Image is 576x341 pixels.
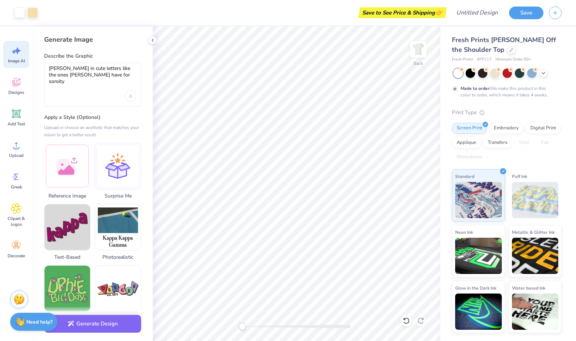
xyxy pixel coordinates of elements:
[95,266,141,311] img: 80s & 90s
[11,184,22,190] span: Greek
[455,172,474,180] span: Standard
[44,315,141,333] button: Generate Design
[44,53,141,60] label: Describe the Graphic
[44,124,141,138] div: Upload or choose an aesthetic that matches your vision to get a better result
[49,65,136,85] textarea: [PERSON_NAME] in cute letters like the ones [PERSON_NAME] have for soroity
[45,204,90,250] img: Text-Based
[452,108,562,117] div: Print Type
[9,153,24,158] span: Upload
[452,57,473,63] span: Fresh Prints
[435,8,443,17] span: 👉
[95,253,141,261] span: Photorealistic
[455,294,502,330] img: Glow in the Dark Ink
[477,57,492,63] span: # FP117
[8,253,25,259] span: Decorate
[8,58,25,64] span: Image AI
[461,86,491,91] strong: Made to order:
[455,284,496,292] span: Glow in the Dark Ink
[44,192,90,200] span: Reference Image
[512,182,559,218] img: Puff Ink
[512,294,559,330] img: Water based Ink
[455,182,502,218] img: Standard
[95,192,141,200] span: Surprise Me
[239,323,246,330] div: Accessibility label
[452,137,481,148] div: Applique
[44,253,90,261] span: Text-Based
[44,114,141,121] label: Apply a Style (Optional)
[495,57,531,63] span: Minimum Order: 50 +
[512,238,559,274] img: Metallic & Glitter Ink
[414,60,423,67] div: Back
[512,284,545,292] span: Water based Ink
[455,228,473,236] span: Neon Ink
[512,228,555,236] span: Metallic & Glitter Ink
[125,90,136,102] div: Upload image
[514,137,534,148] div: Vinyl
[44,35,141,44] div: Generate Image
[360,7,445,18] div: Save to See Price & Shipping
[411,42,425,57] img: Back
[509,7,543,19] button: Save
[526,123,561,134] div: Digital Print
[452,36,556,54] span: Fresh Prints [PERSON_NAME] Off the Shoulder Top
[489,123,524,134] div: Embroidery
[455,238,502,274] img: Neon Ink
[537,137,554,148] div: Foil
[4,216,28,227] span: Clipart & logos
[452,152,487,163] div: Rhinestones
[45,266,90,311] img: 60s & 70s
[461,85,550,98] div: We make this product in this color to order, which means it takes 4 weeks.
[512,172,527,180] span: Puff Ink
[8,121,25,127] span: Add Text
[450,5,504,20] input: Untitled Design
[483,137,512,148] div: Transfers
[8,90,24,95] span: Designs
[26,319,52,325] strong: Need help?
[452,123,487,134] div: Screen Print
[95,204,141,250] img: Photorealistic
